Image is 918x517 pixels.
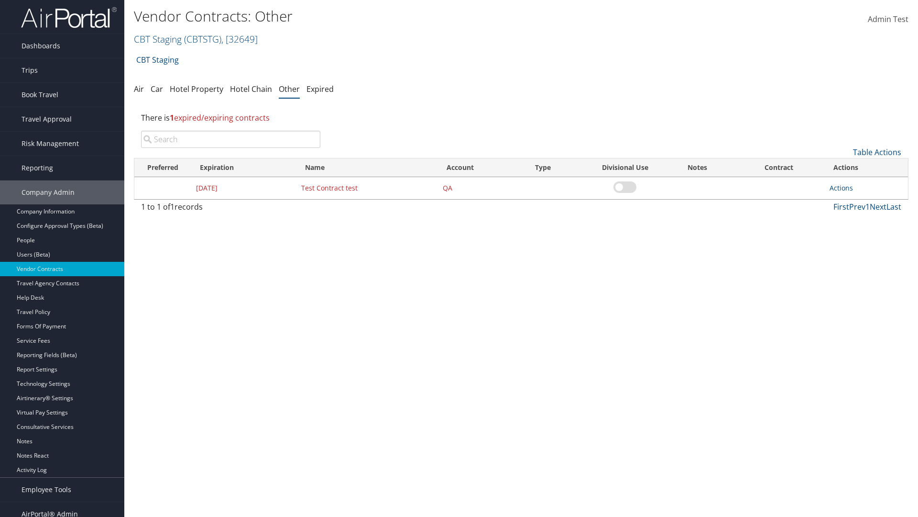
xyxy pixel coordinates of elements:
a: Other [279,84,300,94]
a: Hotel Chain [230,84,272,94]
th: Expiration: activate to sort column descending [191,158,296,177]
span: expired/expiring contracts [170,112,270,123]
a: Next [870,202,886,212]
span: 1 [170,202,175,212]
span: Dashboards [22,34,60,58]
td: QA [438,177,526,199]
a: Table Actions [853,147,901,157]
span: Travel Approval [22,107,72,131]
td: Test Contract test [296,177,438,199]
div: There is [134,105,908,131]
a: Last [886,202,901,212]
a: Hotel Property [170,84,223,94]
div: 1 to 1 of records [141,201,320,217]
span: Trips [22,58,38,82]
th: Preferred: activate to sort column ascending [134,158,191,177]
th: Divisional Use: activate to sort column ascending [588,158,663,177]
input: Search [141,131,320,148]
a: Car [151,84,163,94]
th: Contract: activate to sort column ascending [732,158,825,177]
a: Admin Test [868,5,908,34]
span: ( CBTSTG ) [184,33,221,45]
a: 1 [865,202,870,212]
span: Company Admin [22,180,75,204]
a: Air [134,84,144,94]
a: Actions [830,183,853,192]
span: Employee Tools [22,478,71,502]
th: Actions [825,158,908,177]
a: CBT Staging [136,50,179,69]
a: CBT Staging [134,33,258,45]
th: Account: activate to sort column ascending [438,158,526,177]
h1: Vendor Contracts: Other [134,6,650,26]
strong: 1 [170,112,174,123]
a: First [833,202,849,212]
span: , [ 32649 ] [221,33,258,45]
th: Notes: activate to sort column ascending [663,158,732,177]
span: Risk Management [22,132,79,156]
a: Prev [849,202,865,212]
td: [DATE] [191,177,296,199]
span: Reporting [22,156,53,180]
span: Admin Test [868,14,908,24]
th: Type: activate to sort column ascending [526,158,587,177]
a: Expired [306,84,334,94]
span: Book Travel [22,83,58,107]
th: Name: activate to sort column ascending [296,158,438,177]
img: airportal-logo.png [21,6,117,29]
